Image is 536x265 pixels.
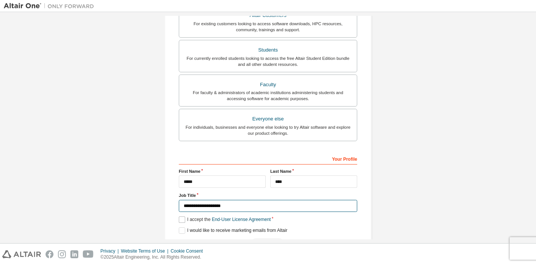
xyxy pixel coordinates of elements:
[179,216,271,223] label: I accept the
[179,192,357,198] label: Job Title
[100,254,207,260] p: © 2025 Altair Engineering, Inc. All Rights Reserved.
[100,248,121,254] div: Privacy
[121,248,171,254] div: Website Terms of Use
[179,168,266,174] label: First Name
[184,21,352,33] div: For existing customers looking to access software downloads, HPC resources, community, trainings ...
[184,124,352,136] div: For individuals, businesses and everyone else looking to try Altair software and explore our prod...
[179,227,287,234] label: I would like to receive marketing emails from Altair
[270,168,357,174] label: Last Name
[179,238,357,250] div: Read and acccept EULA to continue
[212,217,271,222] a: End-User License Agreement
[83,250,94,258] img: youtube.svg
[184,114,352,124] div: Everyone else
[46,250,53,258] img: facebook.svg
[184,45,352,55] div: Students
[184,55,352,67] div: For currently enrolled students looking to access the free Altair Student Edition bundle and all ...
[184,90,352,102] div: For faculty & administrators of academic institutions administering students and accessing softwa...
[184,79,352,90] div: Faculty
[179,152,357,164] div: Your Profile
[4,2,98,10] img: Altair One
[2,250,41,258] img: altair_logo.svg
[58,250,66,258] img: instagram.svg
[70,250,78,258] img: linkedin.svg
[171,248,207,254] div: Cookie Consent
